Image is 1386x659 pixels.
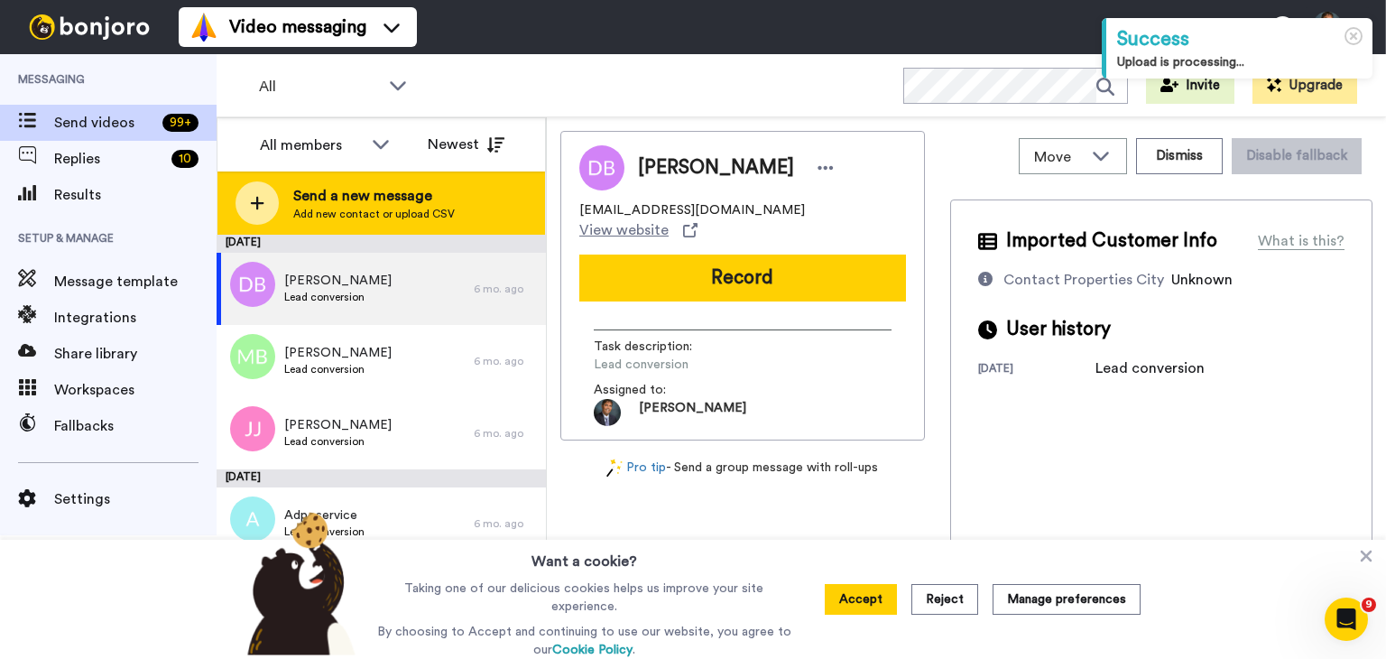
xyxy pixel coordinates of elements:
[230,497,275,542] img: a.png
[189,13,218,42] img: vm-color.svg
[474,426,537,441] div: 6 mo. ago
[606,459,623,478] img: magic-wand.svg
[1325,598,1368,641] iframe: Intercom live chat
[171,150,199,168] div: 10
[284,344,392,362] span: [PERSON_NAME]
[54,112,155,134] span: Send videos
[1117,53,1362,71] div: Upload is processing...
[1136,138,1223,174] button: Dismiss
[1034,146,1083,168] span: Move
[293,185,455,207] span: Send a new message
[1117,25,1362,53] div: Success
[1006,316,1111,343] span: User history
[414,126,518,162] button: Newest
[606,459,666,478] a: Pro tip
[217,469,546,487] div: [DATE]
[284,416,392,434] span: [PERSON_NAME]
[22,14,157,40] img: bj-logo-header-white.svg
[474,282,537,296] div: 6 mo. ago
[230,406,275,451] img: jj.png
[260,135,363,156] div: All members
[229,14,366,40] span: Video messaging
[284,272,392,290] span: [PERSON_NAME]
[474,516,537,531] div: 6 mo. ago
[993,584,1141,615] button: Manage preferences
[54,415,217,437] span: Fallbacks
[579,255,906,302] button: Record
[594,338,720,356] span: Task description :
[54,307,217,329] span: Integrations
[54,184,217,206] span: Results
[54,271,217,292] span: Message template
[54,379,217,401] span: Workspaces
[259,76,380,97] span: All
[978,361,1095,379] div: [DATE]
[54,488,217,510] span: Settings
[284,362,392,376] span: Lead conversion
[162,114,199,132] div: 99 +
[284,506,365,524] span: Adp_service
[594,381,720,399] span: Assigned to:
[1258,230,1344,252] div: What is this?
[284,290,392,304] span: Lead conversion
[217,235,546,253] div: [DATE]
[1095,357,1205,379] div: Lead conversion
[230,334,275,379] img: mb.png
[1232,138,1362,174] button: Disable fallback
[594,399,621,426] img: 3ba4275a-6f6a-46bc-aab2-61309d8fdf63-1753654016.jpg
[825,584,897,615] button: Accept
[552,644,633,656] a: Cookie Policy
[284,434,392,449] span: Lead conversion
[293,207,455,221] span: Add new contact or upload CSV
[639,399,746,426] span: [PERSON_NAME]
[594,356,765,374] span: Lead conversion
[230,262,275,307] img: db.png
[531,540,637,572] h3: Want a cookie?
[474,354,537,368] div: 6 mo. ago
[373,623,796,659] p: By choosing to Accept and continuing to use our website, you agree to our .
[638,154,794,181] span: [PERSON_NAME]
[231,511,365,655] img: bear-with-cookie.png
[54,343,217,365] span: Share library
[579,201,805,219] span: [EMAIL_ADDRESS][DOMAIN_NAME]
[1171,273,1233,287] span: Unknown
[560,459,925,478] div: - Send a group message with roll-ups
[1362,598,1376,612] span: 9
[579,219,698,241] a: View website
[1006,227,1217,255] span: Imported Customer Info
[1146,68,1234,104] button: Invite
[54,148,164,170] span: Replies
[373,580,796,616] p: Taking one of our delicious cookies helps us improve your site experience.
[579,145,624,190] img: Image of David Bulger
[911,584,978,615] button: Reject
[1252,68,1357,104] button: Upgrade
[1003,269,1164,291] div: Contact Properties City
[579,219,669,241] span: View website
